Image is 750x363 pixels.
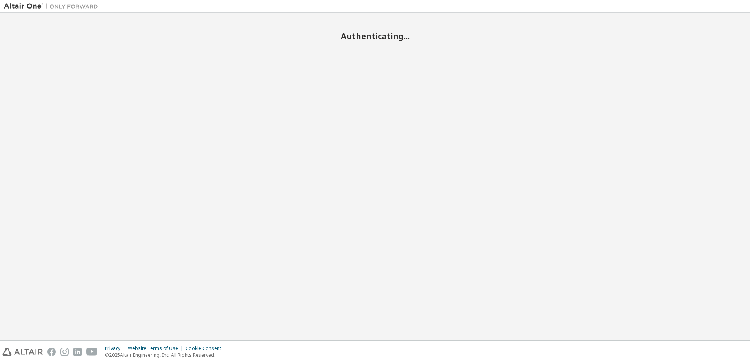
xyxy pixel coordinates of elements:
[86,348,98,356] img: youtube.svg
[4,2,102,10] img: Altair One
[105,352,226,358] p: © 2025 Altair Engineering, Inc. All Rights Reserved.
[186,345,226,352] div: Cookie Consent
[2,348,43,356] img: altair_logo.svg
[47,348,56,356] img: facebook.svg
[128,345,186,352] div: Website Terms of Use
[60,348,69,356] img: instagram.svg
[73,348,82,356] img: linkedin.svg
[105,345,128,352] div: Privacy
[4,31,746,41] h2: Authenticating...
